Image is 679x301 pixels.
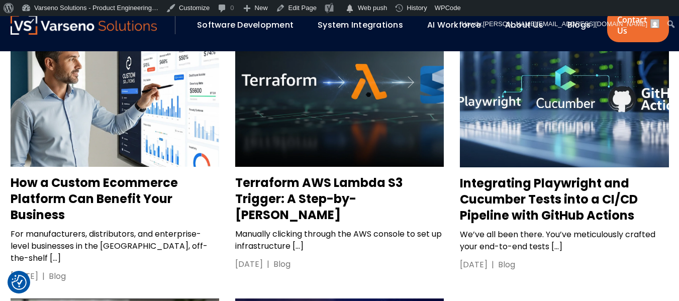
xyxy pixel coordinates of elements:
div: AI Workforce [422,17,495,34]
a: Software Development [197,19,294,31]
span:  [345,2,355,16]
img: Varseno Solutions – Product Engineering & IT Services [11,15,157,35]
a: Terraform AWS Lambda S3 Trigger: A Step-by-Step Guide Terraform AWS Lambda S3 Trigger: A Step-by-... [235,11,444,270]
a: System Integrations [318,19,403,31]
h3: Terraform AWS Lambda S3 Trigger: A Step-by-[PERSON_NAME] [235,175,444,223]
p: For manufacturers, distributors, and enterprise-level businesses in the [GEOGRAPHIC_DATA], off-th... [11,228,219,264]
div: Blog [49,270,66,282]
div: Blog [498,259,515,271]
a: AI Workforce [427,19,481,31]
div: [DATE] [460,259,488,271]
p: Manually clicking through the AWS console to set up infrastructure […] [235,228,444,252]
p: We’ve all been there. You’ve meticulously crafted your end-to-end tests […] [460,229,668,253]
div: | [38,270,49,282]
div: | [263,258,273,270]
h3: Integrating Playwright and Cucumber Tests into a CI/CD Pipeline with GitHub Actions [460,175,668,224]
h3: How a Custom Ecommerce Platform Can Benefit Your Business [11,175,219,223]
a: Howdy, [458,16,663,32]
img: Revisit consent button [12,275,27,290]
a: Integrating Playwright and Cucumber Tests into a CI/CD Pipeline with GitHub Actions Integrating P... [460,11,668,271]
img: Terraform AWS Lambda S3 Trigger: A Step-by-Step Guide [235,11,444,167]
img: Integrating Playwright and Cucumber Tests into a CI/CD Pipeline with GitHub Actions [460,11,668,167]
a: How a Custom Ecommerce Platform Can Benefit Your Business How a Custom Ecommerce Platform Can Ben... [11,11,219,282]
div: [DATE] [11,270,38,282]
img: How a Custom Ecommerce Platform Can Benefit Your Business [11,11,219,167]
div: [DATE] [235,258,263,270]
button: Cookie Settings [12,275,27,290]
div: Software Development [192,17,308,34]
span: [PERSON_NAME][EMAIL_ADDRESS][DOMAIN_NAME] [483,20,647,28]
div: | [488,259,498,271]
div: System Integrations [313,17,417,34]
div: Blog [273,258,290,270]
